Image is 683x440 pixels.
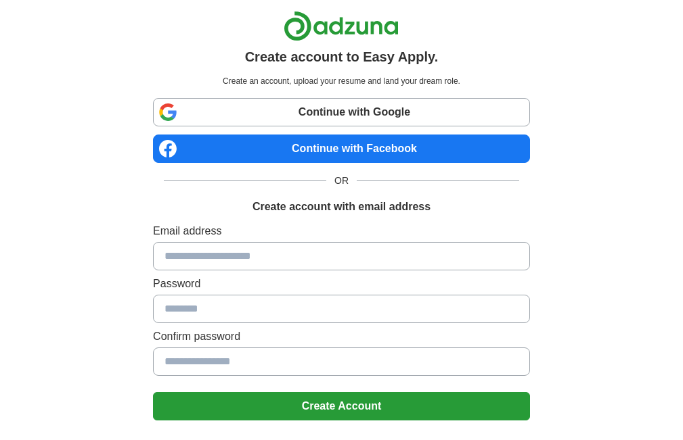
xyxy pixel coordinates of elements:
label: Password [153,276,530,292]
a: Continue with Facebook [153,135,530,163]
button: Create Account [153,392,530,420]
p: Create an account, upload your resume and land your dream role. [156,75,527,87]
label: Confirm password [153,328,530,345]
span: OR [326,174,357,188]
h1: Create account with email address [252,199,431,215]
img: Adzuna logo [284,11,399,41]
a: Continue with Google [153,98,530,126]
label: Email address [153,223,530,239]
h1: Create account to Easy Apply. [245,47,439,67]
